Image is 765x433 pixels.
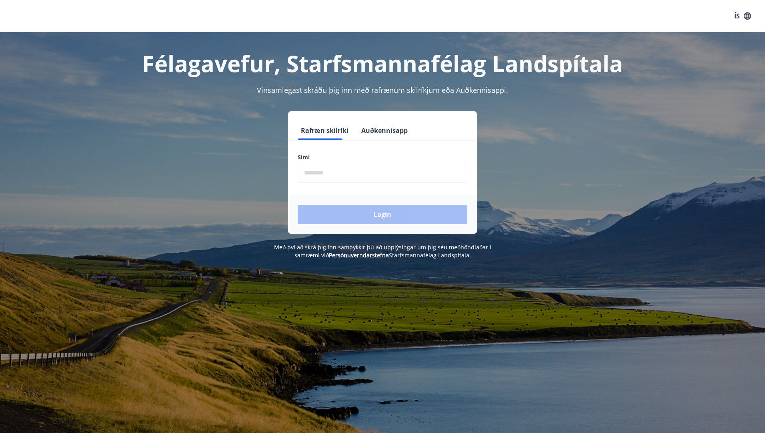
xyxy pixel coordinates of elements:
[298,153,467,161] label: Sími
[358,121,411,140] button: Auðkennisapp
[104,48,661,78] h1: Félagavefur, Starfsmannafélag Landspítala
[257,85,508,95] span: Vinsamlegast skráðu þig inn með rafrænum skilríkjum eða Auðkennisappi.
[274,243,491,259] span: Með því að skrá þig inn samþykkir þú að upplýsingar um þig séu meðhöndlaðar í samræmi við Starfsm...
[298,121,352,140] button: Rafræn skilríki
[329,251,389,259] a: Persónuverndarstefna
[730,9,755,23] button: ÍS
